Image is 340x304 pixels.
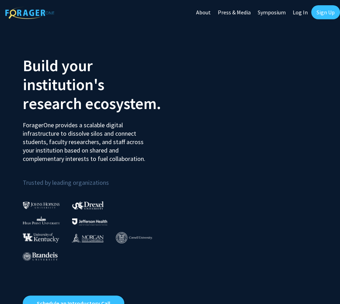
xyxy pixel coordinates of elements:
p: ForagerOne provides a scalable digital infrastructure to dissolve silos and connect students, fac... [23,116,148,163]
h2: Build your institution's research ecosystem. [23,56,165,113]
img: ForagerOne Logo [5,7,54,19]
img: Brandeis University [23,252,58,261]
img: Drexel University [72,201,104,209]
img: Morgan State University [71,233,104,242]
img: High Point University [23,216,60,224]
img: University of Kentucky [23,233,59,242]
img: Thomas Jefferson University [72,218,107,225]
p: Trusted by leading organizations [23,169,165,188]
a: Sign Up [311,5,340,19]
img: Johns Hopkins University [23,202,60,209]
img: Cornell University [116,232,152,244]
